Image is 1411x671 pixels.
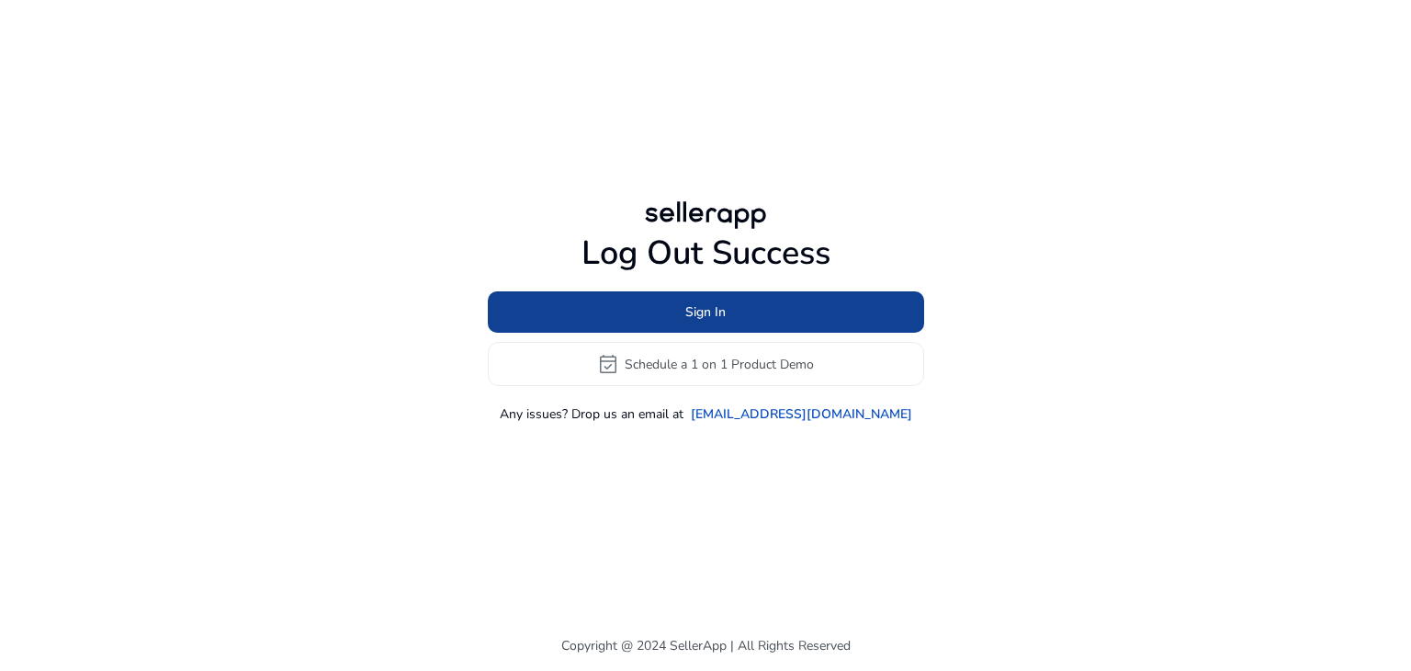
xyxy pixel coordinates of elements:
[488,342,924,386] button: event_availableSchedule a 1 on 1 Product Demo
[500,404,683,424] p: Any issues? Drop us an email at
[685,302,726,322] span: Sign In
[488,233,924,273] h1: Log Out Success
[597,353,619,375] span: event_available
[488,291,924,333] button: Sign In
[691,404,912,424] a: [EMAIL_ADDRESS][DOMAIN_NAME]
